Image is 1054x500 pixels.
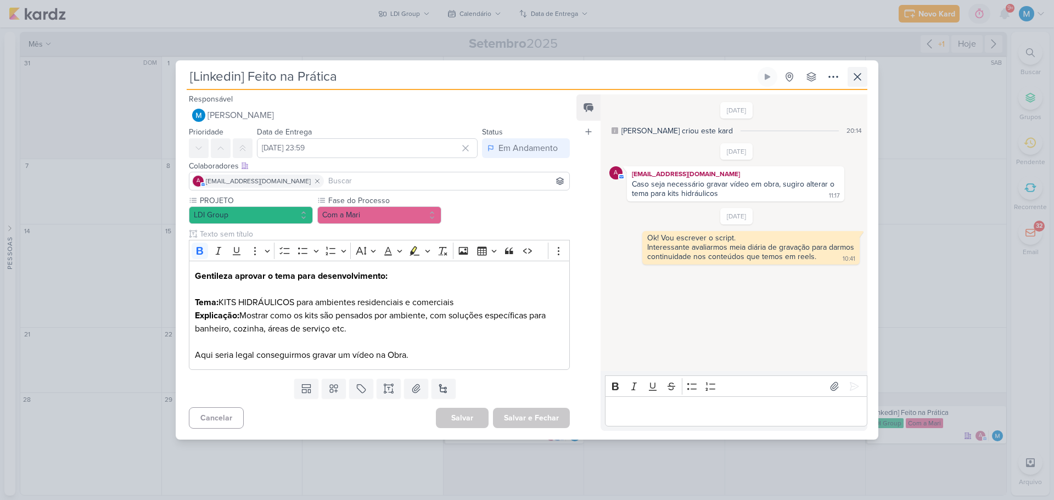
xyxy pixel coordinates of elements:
[609,166,623,179] div: aline.ferraz@ldigroup.com.br
[189,240,570,261] div: Editor toolbar
[189,206,313,224] button: LDI Group
[195,310,239,321] strong: Explicação:
[605,396,867,426] div: Editor editing area: main
[197,178,200,184] p: a
[195,349,564,362] p: Aqui seria legal conseguirmos gravar um vídeo na Obra.
[189,261,570,370] div: Editor editing area: main
[326,175,567,188] input: Buscar
[647,233,855,243] div: Ok! Vou escrever o script.
[647,243,856,261] div: Interessante avaliarmos meia diária de gravação para darmos continuidade nos conteúdos que temos ...
[829,192,840,200] div: 11:17
[629,168,842,179] div: [EMAIL_ADDRESS][DOMAIN_NAME]
[189,160,570,172] div: Colaboradores
[843,255,855,263] div: 10:41
[195,297,218,308] strong: Tema:
[199,195,313,206] label: PROJETO
[189,407,244,429] button: Cancelar
[317,206,441,224] button: Com a Mari
[605,375,867,397] div: Editor toolbar
[846,126,862,136] div: 20:14
[198,228,570,240] input: Texto sem título
[632,179,837,198] div: Caso seja necessário gravar vídeo em obra, sugiro alterar o tema para kits hidráulicos
[763,72,772,81] div: Ligar relógio
[206,176,311,186] span: [EMAIL_ADDRESS][DOMAIN_NAME]
[482,127,503,137] label: Status
[327,195,441,206] label: Fase do Processo
[498,142,558,155] div: Em Andamento
[195,296,564,335] p: KITS HIDRÁULICOS para ambientes residenciais e comerciais Mostrar como os kits são pensados por a...
[614,170,618,176] p: a
[621,125,733,137] div: [PERSON_NAME] criou este kard
[192,109,205,122] img: MARIANA MIRANDA
[195,271,388,282] strong: Gentileza aprovar o tema para desenvolvimento:
[189,94,233,104] label: Responsável
[193,176,204,187] div: aline.ferraz@ldigroup.com.br
[257,127,312,137] label: Data de Entrega
[257,138,478,158] input: Select a date
[482,138,570,158] button: Em Andamento
[208,109,274,122] span: [PERSON_NAME]
[189,105,570,125] button: [PERSON_NAME]
[189,127,223,137] label: Prioridade
[187,67,755,87] input: Kard Sem Título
